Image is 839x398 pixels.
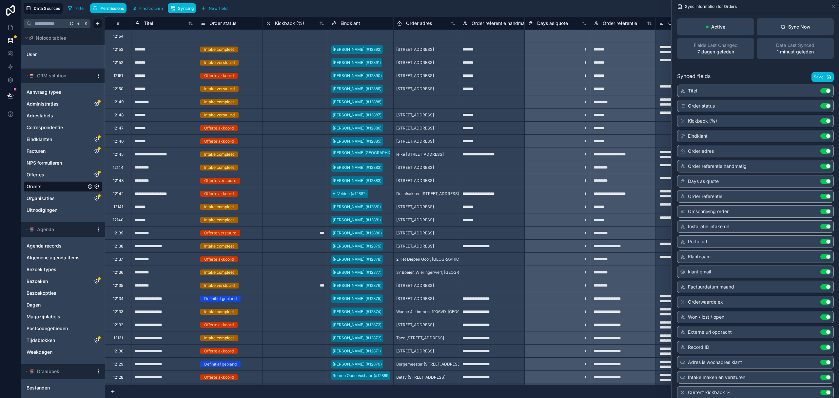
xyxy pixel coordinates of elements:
[24,71,93,80] button: SmartSuite logoCRM solution
[168,3,199,13] a: Syncing
[24,276,102,287] div: Bezoeken
[24,205,102,215] div: Uitnodigingen
[27,337,86,344] a: Tijdsblokken
[333,112,381,118] div: [PERSON_NAME] (#12887)
[27,302,86,308] a: Dagen
[688,299,723,305] span: Orderwaarde ex
[333,335,381,341] div: [PERSON_NAME] (#12872)
[27,124,86,131] a: Correspondentie
[27,195,55,202] span: Organisaties
[688,269,711,275] span: klant email
[24,49,102,60] div: User
[537,20,568,27] span: Days as quote
[688,208,729,215] span: Omschrijving order
[333,230,382,236] div: [PERSON_NAME] (#12880)
[24,288,102,298] div: Bezoekopties
[688,344,709,350] span: Record ID
[110,21,126,26] div: #
[757,18,834,35] button: Sync Now
[199,3,230,13] button: New field
[603,20,637,27] span: Order referentie
[688,238,707,245] span: Portal url
[396,296,434,301] span: [STREET_ADDRESS]
[688,133,708,139] span: Eindklant
[333,243,381,249] div: [PERSON_NAME] (#12879)
[24,264,102,275] div: Bezoek types
[34,6,60,11] span: Data Sources
[24,181,102,192] div: Orders
[27,171,44,178] span: Offertes
[37,72,66,79] span: CRM solution
[27,112,86,119] a: Adreslabels
[396,86,434,91] span: [STREET_ADDRESS]
[113,322,123,328] div: 12132
[396,60,434,65] span: [STREET_ADDRESS]
[396,270,578,275] span: 37 Boeier, Wieringerwerf, [GEOGRAPHIC_DATA], 1771 [GEOGRAPHIC_DATA], [GEOGRAPHIC_DATA]
[113,165,124,170] div: 12144
[688,314,724,320] span: Won / lost / open
[688,88,697,94] span: Titel
[27,266,86,273] a: Bezoek types
[333,256,381,262] div: [PERSON_NAME] (#12878)
[688,359,742,366] span: Adres is woonadres klant
[27,148,46,154] span: Facturen
[90,3,126,13] button: Permissions
[333,165,381,170] div: [PERSON_NAME] (#12883)
[113,126,124,131] div: 12147
[27,171,86,178] a: Offertes
[27,112,53,119] span: Adreslabels
[685,4,737,9] span: Sync Information for Orders
[396,244,434,249] span: [STREET_ADDRESS]
[333,309,381,315] div: [PERSON_NAME] (#12874)
[688,178,719,185] span: Days as quote
[204,217,234,223] div: Intake compleet
[396,152,444,157] span: Ielke [STREET_ADDRESS]
[204,112,235,118] div: Intake verstuurd
[204,138,234,144] div: Offerte akkoord
[396,112,434,118] span: [STREET_ADDRESS]
[396,309,488,314] span: Wanne 4, Limmen, 1906VD, [GEOGRAPHIC_DATA]
[333,361,382,367] div: [PERSON_NAME] (#12870)
[27,183,42,190] span: Orders
[472,20,530,27] span: Order referentie handmatig
[24,158,102,168] div: NPS formulieren
[178,6,194,11] span: Syncing
[688,389,731,396] span: Current kickback %
[27,148,86,154] a: Facturen
[168,3,196,13] button: Syncing
[24,252,102,263] div: Algemene agenda items
[24,323,102,334] div: Postcodegebieden
[396,335,444,341] span: Taco [STREET_ADDRESS]
[204,335,234,341] div: Intake compleet
[27,207,57,213] span: Uitnodigingen
[27,89,61,95] span: Aanvraag types
[113,112,124,118] div: 12148
[24,367,93,376] button: SmartSuite logoDraaiboek
[113,204,123,209] div: 12141
[688,374,745,381] span: Intake maken en versturen
[333,296,381,302] div: [PERSON_NAME] (#12875)
[90,3,129,13] a: Permissions
[113,73,123,78] div: 12151
[113,86,124,91] div: 12150
[333,47,381,52] div: [PERSON_NAME] (#12892)
[100,6,124,11] span: Permissions
[27,313,86,320] a: Magazijnlabels
[29,227,34,232] img: SmartSuite logo
[24,3,63,14] button: Data Sources
[27,89,86,95] a: Aanvraag types
[37,368,59,375] span: Draaiboek
[333,150,422,156] div: [PERSON_NAME][GEOGRAPHIC_DATA] (#12884)
[777,49,814,55] p: 1 minuut geleden
[333,373,390,379] div: Remco Oude Voshaar (#12869)
[113,309,123,314] div: 12133
[69,19,83,28] span: Ctrl
[113,375,123,380] div: 12128
[333,178,381,184] div: [PERSON_NAME] (#12883)
[27,160,86,166] a: NPS formulieren
[27,243,62,249] span: Agenda records
[204,60,235,66] div: Intake verstuurd
[396,73,434,78] span: [STREET_ADDRESS]
[688,118,717,124] span: Kickback (%)
[688,329,732,335] span: Externe url opdracht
